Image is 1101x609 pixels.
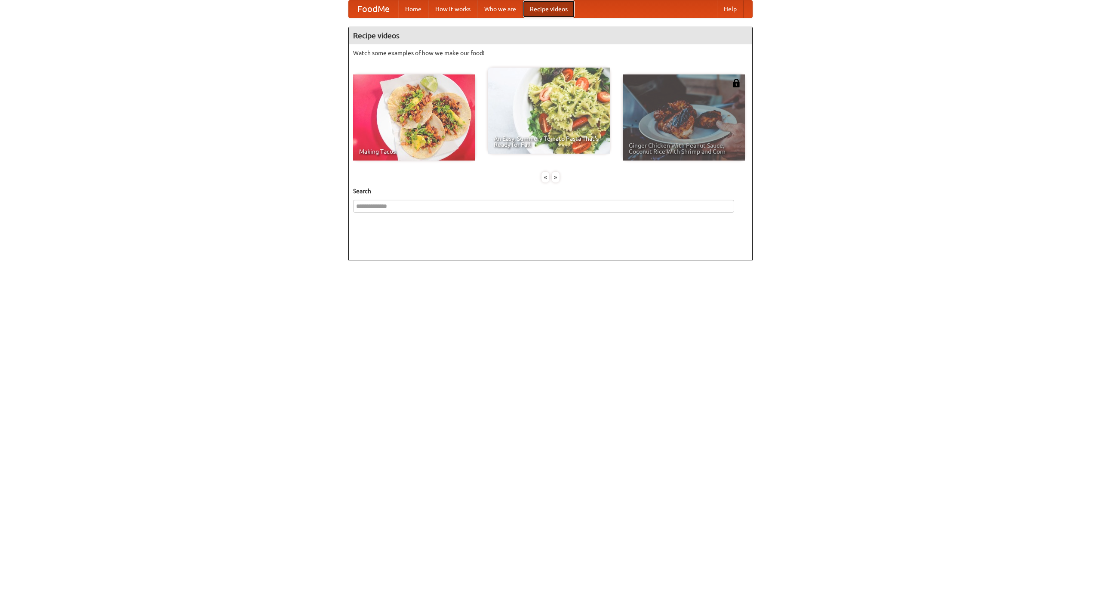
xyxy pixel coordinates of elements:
span: Making Tacos [359,148,469,155]
a: Home [398,0,428,18]
a: How it works [428,0,477,18]
a: Recipe videos [523,0,575,18]
img: 483408.png [732,79,741,87]
a: Who we are [477,0,523,18]
span: An Easy, Summery Tomato Pasta That's Ready for Fall [494,136,604,148]
p: Watch some examples of how we make our food! [353,49,748,57]
a: An Easy, Summery Tomato Pasta That's Ready for Fall [488,68,610,154]
a: FoodMe [349,0,398,18]
a: Help [717,0,744,18]
h5: Search [353,187,748,195]
h4: Recipe videos [349,27,752,44]
a: Making Tacos [353,74,475,161]
div: « [541,172,549,182]
div: » [552,172,560,182]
